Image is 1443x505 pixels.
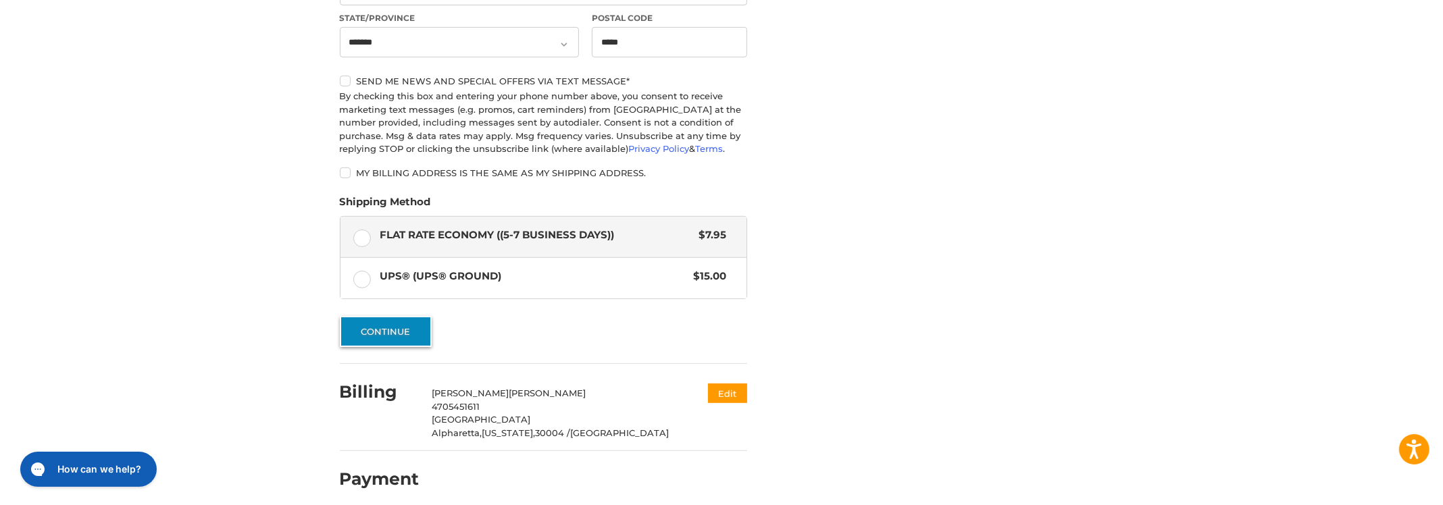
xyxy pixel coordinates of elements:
span: $7.95 [692,228,727,243]
div: By checking this box and entering your phone number above, you consent to receive marketing text ... [340,90,747,156]
span: $15.00 [687,269,727,284]
h2: Payment [340,469,420,489]
span: 30004 / [535,427,570,438]
label: Send me news and special offers via text message* [340,76,747,86]
span: [PERSON_NAME] [509,388,586,398]
h2: Billing [340,381,419,402]
span: 4705451611 [432,401,480,412]
button: Edit [708,383,747,403]
button: Continue [340,316,432,347]
span: [PERSON_NAME] [432,388,509,398]
span: Alpharetta, [432,427,482,438]
iframe: Gorgias live chat messenger [14,447,160,491]
a: Terms [696,143,724,154]
label: Postal Code [592,12,747,24]
label: State/Province [340,12,579,24]
span: UPS® (UPS® Ground) [380,269,687,284]
span: [US_STATE], [482,427,535,438]
a: Privacy Policy [629,143,690,154]
label: My billing address is the same as my shipping address. [340,167,747,178]
span: [GEOGRAPHIC_DATA] [570,427,669,438]
span: [GEOGRAPHIC_DATA] [432,414,530,425]
span: Flat Rate Economy ((5-7 Business Days)) [380,228,692,243]
legend: Shipping Method [340,194,431,216]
